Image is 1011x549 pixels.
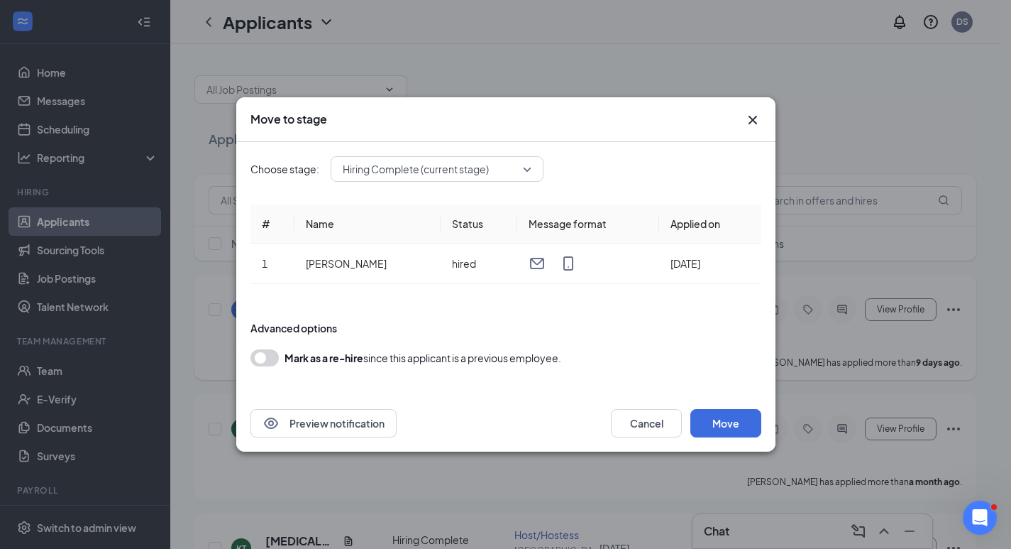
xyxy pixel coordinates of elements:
[284,352,363,364] b: Mark as a re-hire
[262,257,267,270] span: 1
[744,112,761,129] button: Close
[250,409,397,437] button: EyePreview notification
[963,501,997,535] iframe: Intercom live chat
[528,255,545,272] svg: Email
[263,415,280,432] svg: Eye
[250,161,319,177] span: Choose stage:
[658,205,761,244] th: Applied on
[516,205,658,244] th: Message format
[658,244,761,284] td: [DATE]
[559,255,576,272] svg: MobileSms
[611,409,682,437] button: Cancel
[250,321,761,335] div: Advanced options
[250,112,327,127] h3: Move to stage
[690,409,761,437] button: Move
[744,112,761,129] svg: Cross
[441,205,516,244] th: Status
[284,349,561,366] div: since this applicant is a previous employee.
[294,205,441,244] th: Name
[250,205,294,244] th: #
[294,244,441,284] td: [PERSON_NAME]
[441,244,516,284] td: hired
[343,158,489,180] span: Hiring Complete (current stage)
